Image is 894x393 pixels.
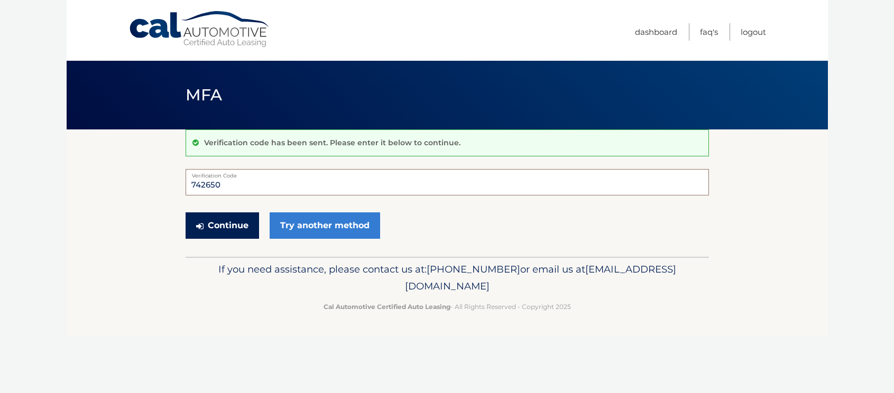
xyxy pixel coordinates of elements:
[192,301,702,312] p: - All Rights Reserved - Copyright 2025
[427,263,520,275] span: [PHONE_NUMBER]
[324,303,450,311] strong: Cal Automotive Certified Auto Leasing
[186,169,709,177] label: Verification Code
[635,23,677,41] a: Dashboard
[128,11,271,48] a: Cal Automotive
[741,23,766,41] a: Logout
[405,263,676,292] span: [EMAIL_ADDRESS][DOMAIN_NAME]
[204,138,460,147] p: Verification code has been sent. Please enter it below to continue.
[186,212,259,239] button: Continue
[186,85,223,105] span: MFA
[700,23,718,41] a: FAQ's
[192,261,702,295] p: If you need assistance, please contact us at: or email us at
[186,169,709,195] input: Verification Code
[270,212,380,239] a: Try another method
